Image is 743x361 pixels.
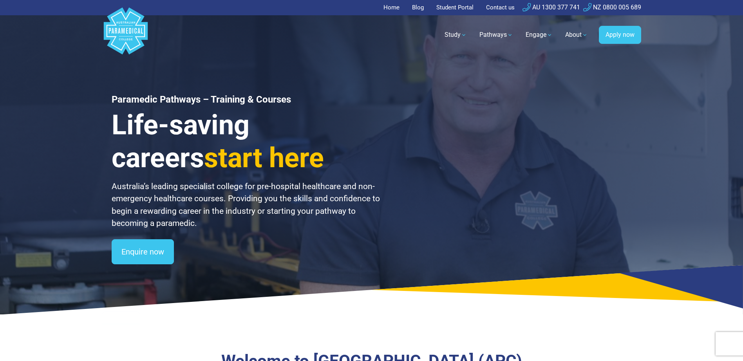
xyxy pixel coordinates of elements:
[522,4,580,11] a: AU 1300 377 741
[112,239,174,264] a: Enquire now
[583,4,641,11] a: NZ 0800 005 689
[112,180,381,230] p: Australia’s leading specialist college for pre-hospital healthcare and non-emergency healthcare c...
[112,108,381,174] h3: Life-saving careers
[440,24,472,46] a: Study
[112,94,381,105] h1: Paramedic Pathways – Training & Courses
[599,26,641,44] a: Apply now
[521,24,557,46] a: Engage
[102,15,149,55] a: Australian Paramedical College
[475,24,518,46] a: Pathways
[560,24,593,46] a: About
[204,142,324,174] span: start here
